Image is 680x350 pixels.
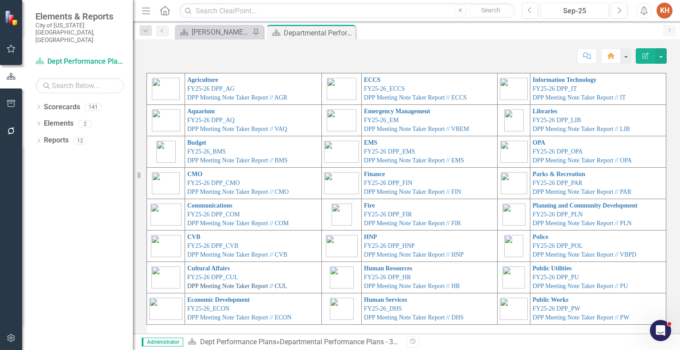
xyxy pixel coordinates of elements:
iframe: Intercom live chat [650,320,671,341]
a: Elements [44,119,73,129]
img: Human%20Services.png [330,298,354,320]
a: DPP Meeting Note Taker Report // PW [533,314,629,321]
img: Public%20Utilities.png [502,266,525,288]
a: Finance [364,171,385,177]
a: FY25-26_DHS [364,305,402,312]
a: FY25-26 DPP_PU [533,274,579,281]
a: Human Services [364,296,407,303]
a: DPP Meeting Note Taker Report // OPA [533,157,632,164]
img: Libraries.png [504,109,524,131]
a: Human Resources [364,265,412,272]
img: IT%20Logo.png [500,78,528,100]
img: Aquarium.png [152,109,180,131]
a: Reports [44,135,69,146]
div: [PERSON_NAME]'s Home [192,27,250,38]
img: Planning%20&%20Community%20Development.png [502,204,525,226]
a: FY25-26 DPP_FIR [364,211,412,218]
a: Cultural Affairs [187,265,230,272]
div: Departmental Performance Plans - 3 Columns [284,27,353,38]
a: Aquarium [187,108,215,115]
a: Fire [364,202,375,209]
input: Search Below... [35,78,124,93]
span: Administrator [142,338,183,346]
img: Office%20of%20Performance%20&%20Accountability.png [500,141,528,163]
a: DPP Meeting Note Taker Report // FIR [364,220,461,227]
a: DPP Meeting Note Taker Report // CUL [187,283,287,289]
a: DPP Meeting Note Taker Report // BMS [187,157,288,164]
img: Agriculture.png [152,78,180,100]
a: Libraries [533,108,557,115]
img: City%20Manager's%20Office.png [152,172,180,194]
a: FY25-26 DPP_FIN [364,180,412,186]
button: Search [469,4,513,17]
a: FY25-26 DPP_HR [364,274,411,281]
a: Parks & Recreation [533,171,585,177]
a: FY25-26 DPP_HNP [364,242,415,249]
a: DPP Meeting Note Taker Report // CVB [187,251,287,258]
a: CMO [187,171,202,177]
img: Cultural%20Affairs.png [151,266,180,288]
a: DPP Meeting Note Taker Report // DHS [364,314,464,321]
a: DPP Meeting Note Taker Report // VAQ [187,126,287,132]
a: FY25-26 DPP_OPA [533,148,583,155]
a: [PERSON_NAME]'s Home [177,27,250,38]
img: Communications.png [151,204,182,226]
a: Planning and Community Development [533,202,637,209]
a: FY25-26 DPP_PAR [533,180,583,186]
img: Public%20Works.png [500,298,528,320]
a: DPP Meeting Note Taker Report // VBPD [533,251,636,258]
a: CVB [187,234,201,240]
img: ClearPoint Strategy [4,10,20,26]
a: Public Works [533,296,568,303]
a: FY25-26 DPP_COM [187,211,240,218]
a: DPP Meeting Note Taker Report // LIB [533,126,630,132]
a: Emergency Management [364,108,430,115]
a: FY25-26 DPP_CUL [187,274,238,281]
a: FY25-26_ECCS [364,85,405,92]
div: 141 [85,103,102,111]
a: FY25-26 DPP_PW [533,305,580,312]
a: Communications [187,202,232,209]
img: Emergency%20Communications%20&%20Citizen%20Services.png [327,78,356,100]
a: Dept Performance Plans [200,338,276,346]
a: FY25-26 DPP_EMS [364,148,415,155]
img: Office%20of%20Emergency%20Management.png [327,109,356,131]
img: Housing%20&%20Neighborhood%20Preservation.png [326,235,358,257]
a: FY25-26_BMS [187,148,226,155]
a: DPP Meeting Note Taker Report // EMS [364,157,464,164]
a: DPP Meeting Note Taker Report // CMO [187,188,289,195]
a: DPP Meeting Note Taker Report // VBEM [364,126,469,132]
img: Emergency%20Medical%20Services.png [324,141,359,163]
button: KH [657,3,672,19]
img: Budget.png [156,141,176,163]
a: Agriculture [187,77,218,83]
a: DPP Meeting Note Taker Report // ECON [187,314,291,321]
span: Elements & Reports [35,11,124,22]
a: FY25-26 DPP_LIB [533,117,581,123]
img: Parks%20&%20Recreation.png [501,172,527,194]
button: Sep-25 [541,3,609,19]
span: Search [481,7,500,14]
a: DPP Meeting Note Taker Report // PLN [533,220,632,227]
a: FY25-26 DPP_AQ [187,117,235,123]
a: FY25-26 DPP_CMO [187,180,240,186]
div: 12 [73,137,87,144]
img: Fire.png [332,204,352,226]
a: Budget [187,139,206,146]
a: FY25-26 DPP_CVB [187,242,239,249]
a: FY25-26 DPP_POL [533,242,583,249]
a: Scorecards [44,102,80,112]
div: » [188,337,400,347]
a: Information Technology [533,77,596,83]
div: 2 [78,120,92,127]
a: FY25-26 DPP_AG [187,85,235,92]
img: Human%20Resources.png [330,266,354,288]
a: OPA [533,139,545,146]
div: Sep-25 [544,6,606,16]
a: FY25-26_EM [364,117,399,123]
a: DPP Meeting Note Taker Report // AGR [187,94,287,101]
a: Economic Development [187,296,250,303]
div: Departmental Performance Plans - 3 Columns [280,338,423,346]
a: FY25-26 DPP_IT [533,85,577,92]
